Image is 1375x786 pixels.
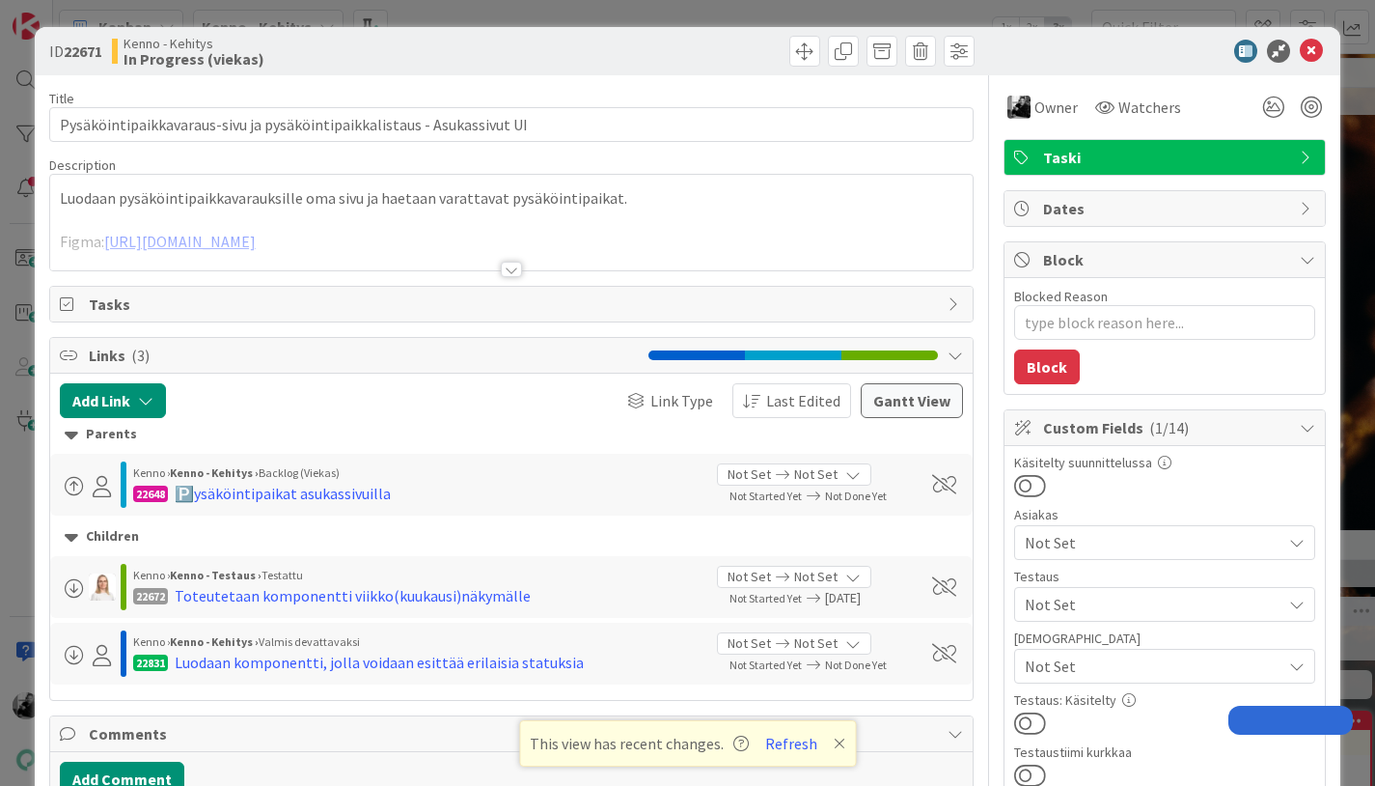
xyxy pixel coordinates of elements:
span: Testattu [261,568,303,582]
span: Kenno › [133,568,170,582]
span: Not Set [794,567,838,587]
div: Children [65,526,959,547]
span: Comments [89,722,939,745]
span: ( 3 ) [131,346,150,365]
div: 22672 [133,588,168,604]
span: Not Set [728,567,771,587]
b: In Progress (viekas) [124,51,264,67]
span: Dates [1043,197,1290,220]
div: 22831 [133,655,168,671]
span: Not Set [1025,593,1281,616]
span: Tasks [89,293,939,316]
div: Parents [65,424,959,445]
span: Custom Fields [1043,416,1290,439]
div: Käsitelty suunnittelussa [1014,456,1315,469]
span: ( 1/14 ) [1149,418,1189,437]
span: Description [49,156,116,174]
div: [DEMOGRAPHIC_DATA] [1014,632,1315,645]
span: Not Done Yet [825,658,887,672]
b: Kenno - Kehitys › [170,634,259,649]
span: ID [49,40,102,63]
div: Asiakas [1014,508,1315,521]
div: Testaus: Käsitelty [1014,693,1315,707]
span: Not Set [728,464,771,485]
span: [DATE] [825,588,910,608]
label: Blocked Reason [1014,288,1108,305]
label: Title [49,90,74,107]
span: Owner [1034,96,1078,119]
span: Backlog (Viekas) [259,465,340,480]
div: 🅿️ysäköintipaikat asukassivuilla [175,482,391,505]
span: This view has recent changes. [530,732,749,755]
input: type card name here... [49,107,975,142]
b: Kenno - Kehitys › [170,465,259,480]
img: KM [1007,96,1031,119]
div: Testaustiimi kurkkaa [1014,745,1315,759]
div: Testaus [1014,570,1315,583]
span: Not Set [794,633,838,654]
button: Add Link [60,383,166,418]
span: Not Done Yet [825,489,887,503]
span: Not Started Yet [729,591,802,605]
b: 22671 [64,42,102,61]
span: Links [89,344,640,367]
span: Not Started Yet [729,658,802,672]
span: Not Set [794,464,838,485]
span: Block [1043,248,1290,271]
span: Kenno - Kehitys [124,36,264,51]
span: Last Edited [766,389,840,412]
span: Watchers [1118,96,1181,119]
span: Taski [1043,146,1290,169]
span: Not Set [1025,531,1281,554]
span: Link Type [650,389,713,412]
span: Valmis devattavaksi [259,634,360,649]
span: Not Started Yet [729,489,802,503]
p: Luodaan pysäköintipaikkavarauksille oma sivu ja haetaan varattavat pysäköintipaikat. [60,187,964,210]
div: Luodaan komponentti, jolla voidaan esittää erilaisia statuksia [175,651,584,674]
div: Toteutetaan komponentti viikko(kuukausi)näkymälle [175,584,531,607]
div: 22648 [133,486,168,502]
button: Gantt View [861,383,963,418]
span: Kenno › [133,465,170,480]
img: SL [89,574,116,601]
button: Refresh [758,731,824,756]
span: Not Set [728,633,771,654]
button: Block [1014,350,1080,384]
b: Kenno - Testaus › [170,568,261,582]
span: Not Set [1025,655,1281,678]
span: Kenno › [133,634,170,649]
button: Last Edited [732,383,851,418]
